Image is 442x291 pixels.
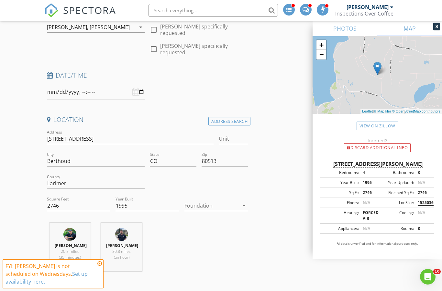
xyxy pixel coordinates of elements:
h4: Date/Time [47,71,248,80]
i: arrow_drop_down [240,202,248,210]
a: Zoom out [316,50,326,59]
div: Floors: [322,200,359,206]
span: (35 minutes) [59,254,81,260]
div: 2746 [359,190,377,196]
div: Heating: [322,210,359,221]
div: 2746 [414,190,432,196]
div: Year Updated: [377,180,414,186]
div: Rooms: [377,226,414,232]
div: 4 [359,170,377,176]
a: SPECTORA [44,9,116,22]
div: Lot Size: [377,200,414,206]
a: © OpenStreetMap contributors [392,109,440,113]
a: View on Zillow [357,122,398,130]
div: Discard Additional info [344,143,411,152]
a: Zoom in [316,40,326,50]
a: © MapTiler [374,109,391,113]
span: 10 [433,269,441,274]
label: [PERSON_NAME] specifically requested [160,43,248,56]
div: Cooling: [377,210,414,221]
div: Appliances: [322,226,359,232]
div: 8 [414,226,432,232]
input: Select date [47,84,145,100]
span: (an hour) [114,254,129,260]
div: Finished Sq Ft: [377,190,414,196]
span: 30.8 miles [112,249,131,254]
label: [PERSON_NAME] specifically requested [160,23,248,36]
a: Leaflet [362,109,373,113]
span: N/A [363,226,370,231]
div: Bedrooms: [322,170,359,176]
span: SPECTORA [63,3,116,17]
div: | [360,109,442,114]
img: The Best Home Inspection Software - Spectora [44,3,59,17]
span: 20.5 miles [61,249,79,254]
span: N/A [363,200,370,205]
img: dsc_4955.jpg [63,228,76,241]
a: PHOTOS [313,21,377,36]
div: Address Search [208,117,250,126]
strong: [PERSON_NAME] [55,243,87,248]
a: MAP [377,21,442,36]
span: N/A [418,180,425,185]
div: Sq Ft: [322,190,359,196]
div: Incorrect? [313,138,442,143]
div: FORCED AIR [359,210,377,221]
h4: Location [47,115,248,124]
input: Search everything... [149,4,278,17]
div: [PERSON_NAME] [347,4,389,10]
div: Year Built: [322,180,359,186]
div: FYI: [PERSON_NAME] is not scheduled on Wednesdays. [6,262,95,286]
div: 1995 [359,180,377,186]
span: N/A [418,210,425,215]
div: Bathrooms: [377,170,414,176]
div: 3 [414,170,432,176]
img: screen_shot_20220428_at_10.50.28_pm.png [115,228,128,241]
p: All data is unverified and for informational purposes only. [320,242,434,246]
div: [PERSON_NAME], [47,24,88,30]
i: arrow_drop_down [137,23,145,31]
strong: [PERSON_NAME] [106,243,138,248]
div: Inspections Over Coffee [335,10,393,17]
iframe: Intercom live chat [420,269,436,285]
div: [PERSON_NAME] [90,24,130,30]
